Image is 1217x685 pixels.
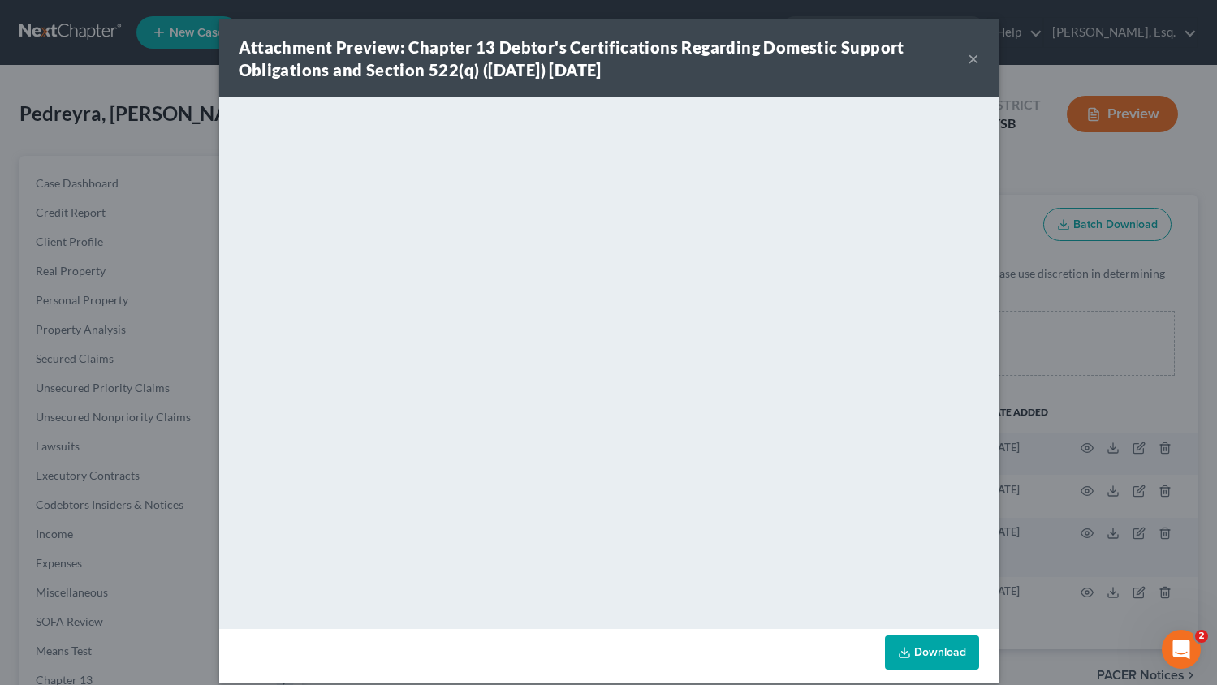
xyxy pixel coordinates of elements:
iframe: <object ng-attr-data='[URL][DOMAIN_NAME]' type='application/pdf' width='100%' height='650px'></ob... [219,97,999,625]
button: × [968,49,979,68]
span: 2 [1195,630,1208,643]
strong: Attachment Preview: Chapter 13 Debtor's Certifications Regarding Domestic Support Obligations and... [239,37,904,80]
iframe: Intercom live chat [1162,630,1201,669]
a: Download [885,635,979,670]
